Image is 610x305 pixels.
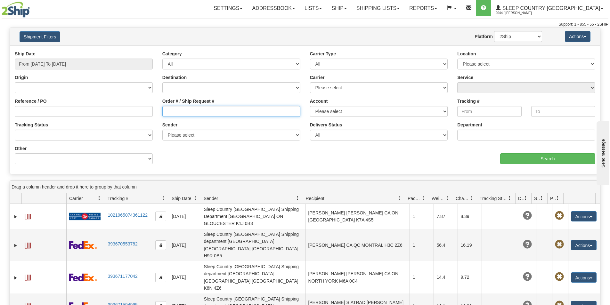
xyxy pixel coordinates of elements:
button: Actions [571,272,597,283]
label: Category [162,51,182,57]
a: 1021965074361122 [108,213,148,218]
a: Shipping lists [352,0,404,16]
img: 2 - FedEx Express® [69,273,97,281]
div: Support: 1 - 855 - 55 - 2SHIP [2,22,608,27]
label: Platform [475,33,493,40]
span: Pickup Not Assigned [555,240,564,249]
a: Shipment Issues filter column settings [536,193,547,204]
button: Actions [571,240,597,250]
div: Send message [5,5,59,10]
button: Copy to clipboard [155,212,166,221]
a: Delivery Status filter column settings [520,193,531,204]
input: From [457,106,521,117]
label: Other [15,145,27,152]
td: 1 [410,229,434,261]
label: Carrier [310,74,325,81]
a: Sleep Country [GEOGRAPHIC_DATA] 2044 / [PERSON_NAME] [491,0,608,16]
a: Label [25,240,31,250]
label: Location [457,51,476,57]
td: 16.19 [458,229,482,261]
span: Unknown [523,211,532,220]
a: Label [25,272,31,282]
td: [DATE] [169,261,201,293]
td: [DATE] [169,204,201,229]
a: Packages filter column settings [418,193,429,204]
a: Expand [12,242,19,249]
a: Carrier filter column settings [94,193,105,204]
a: Addressbook [247,0,300,16]
label: Order # / Ship Request # [162,98,215,104]
span: Pickup Not Assigned [555,272,564,281]
img: logo2044.jpg [2,2,30,18]
img: 20 - Canada Post [69,213,101,221]
td: 7.87 [434,204,458,229]
label: Destination [162,74,187,81]
label: Carrier Type [310,51,336,57]
td: [PERSON_NAME] CA QC MONTRAL H3C 2Z6 [305,229,410,261]
iframe: chat widget [595,120,609,185]
a: Charge filter column settings [466,193,477,204]
a: Expand [12,275,19,281]
button: Actions [565,31,590,42]
span: Weight [432,195,445,202]
a: Ship Date filter column settings [190,193,201,204]
label: Delivery Status [310,122,342,128]
span: Charge [456,195,469,202]
span: Shipment Issues [534,195,540,202]
input: Search [500,153,595,164]
td: 1 [410,261,434,293]
span: Pickup Status [550,195,556,202]
span: Tracking # [108,195,128,202]
a: Weight filter column settings [442,193,453,204]
a: Lists [300,0,327,16]
a: Tracking # filter column settings [158,193,169,204]
img: 2 - FedEx Express® [69,241,97,249]
td: [PERSON_NAME] [PERSON_NAME] CA ON [GEOGRAPHIC_DATA] K7A 4S5 [305,204,410,229]
span: Packages [408,195,421,202]
input: To [531,106,595,117]
label: Sender [162,122,177,128]
span: Recipient [306,195,324,202]
a: Settings [209,0,247,16]
div: grid grouping header [10,181,600,193]
span: Carrier [69,195,83,202]
a: Ship [327,0,351,16]
td: [DATE] [169,229,201,261]
label: Reference / PO [15,98,47,104]
a: Reports [404,0,442,16]
button: Shipment Filters [20,31,60,42]
a: Label [25,211,31,221]
label: Department [457,122,482,128]
td: 9.72 [458,261,482,293]
button: Copy to clipboard [155,240,166,250]
a: 393671177042 [108,274,137,279]
td: 1 [410,204,434,229]
label: Service [457,74,473,81]
span: Unknown [523,240,532,249]
span: Unknown [523,272,532,281]
span: 2044 / [PERSON_NAME] [496,10,544,16]
td: 8.39 [458,204,482,229]
a: Tracking Status filter column settings [504,193,515,204]
a: Sender filter column settings [292,193,303,204]
span: Sender [204,195,218,202]
td: 14.4 [434,261,458,293]
span: Sleep Country [GEOGRAPHIC_DATA] [501,5,600,11]
td: Sleep Country [GEOGRAPHIC_DATA] Shipping department [GEOGRAPHIC_DATA] [GEOGRAPHIC_DATA] [GEOGRAPH... [201,261,305,293]
button: Copy to clipboard [155,273,166,282]
label: Origin [15,74,28,81]
label: Ship Date [15,51,36,57]
span: Ship Date [172,195,191,202]
a: 393670553782 [108,241,137,246]
span: Pickup Not Assigned [555,211,564,220]
button: Actions [571,211,597,221]
label: Tracking # [457,98,479,104]
a: Recipient filter column settings [394,193,405,204]
label: Tracking Status [15,122,48,128]
td: Sleep Country [GEOGRAPHIC_DATA] Shipping department [GEOGRAPHIC_DATA] [GEOGRAPHIC_DATA] [GEOGRAPH... [201,229,305,261]
label: Account [310,98,328,104]
a: Pickup Status filter column settings [552,193,563,204]
td: Sleep Country [GEOGRAPHIC_DATA] Shipping Department [GEOGRAPHIC_DATA] ON GLOUCESTER K1J 0B3 [201,204,305,229]
a: Expand [12,213,19,220]
span: Delivery Status [518,195,524,202]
